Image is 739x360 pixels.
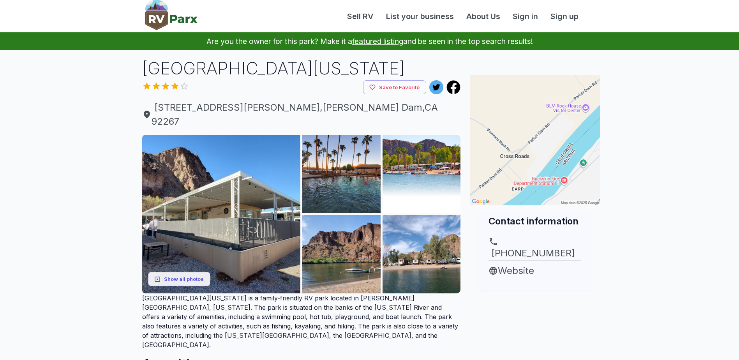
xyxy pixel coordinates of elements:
a: About Us [460,11,506,22]
p: Are you the owner for this park? Make it a and be seen in the top search results! [9,32,730,50]
h2: Contact information [489,215,581,228]
a: [STREET_ADDRESS][PERSON_NAME],[PERSON_NAME] Dam,CA 92267 [142,101,461,129]
h1: [GEOGRAPHIC_DATA][US_STATE] [142,56,461,80]
img: AJQcZqLYWJ7dAvkm2dbgHmsqpWjzoqA0vAaEh4spEUXM1wi4Lw5hVLl41JT0h8ayyMVqWDCSddVNllY9Tol9VhQz9TmhmB7gm... [142,135,301,293]
p: [GEOGRAPHIC_DATA][US_STATE] is a family-friendly RV park located in [PERSON_NAME][GEOGRAPHIC_DATA... [142,293,461,349]
img: AJQcZqJvJKjOE3OJ0-QAaSl_jAr1qlz5VltYssP2tVaWApliSW_Om4I7iTrnV1bhKXHUXZyDAzblWQ2TcRdHjRvsG5HXEPCa4... [383,215,461,293]
a: List your business [380,11,460,22]
a: Sell RV [341,11,380,22]
a: Sign in [506,11,544,22]
img: AJQcZqKHTjcFqEYZeFAepeXy2nIHCwC_qOM0k9yM2D0Izxl4qZ19OQqmqezNV0qZqKPF7V8CEm4aEot8fYO_10V7BzmQo1pnR... [302,135,381,213]
a: [PHONE_NUMBER] [489,237,581,260]
img: AJQcZqI_514RyBDXgFx1abgWgMPHijvTCLOoiMAbC7csmiXVoPO0wVfc4NTTWx6AVpiDHpMNUx_VKKbGNyZ0FlB19SM69x6xQ... [383,135,461,213]
a: featured listing [352,37,403,46]
a: Sign up [544,11,585,22]
img: Map for Rio Del Colorado RV Resort [470,75,600,205]
button: Save to Favorite [363,80,426,95]
button: Show all photos [148,272,210,286]
span: [STREET_ADDRESS][PERSON_NAME] , [PERSON_NAME] Dam , CA 92267 [142,101,461,129]
a: Website [489,264,581,278]
img: AJQcZqIhWZtG3CFYAfle4XmqoDMUkNX6LUGdSpJphSAZ80tpQyiBbT_LKd4ekjqsfHo_Vx2ybbWTDXvbvmoLdCHqirtmB_Of2... [302,215,381,293]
